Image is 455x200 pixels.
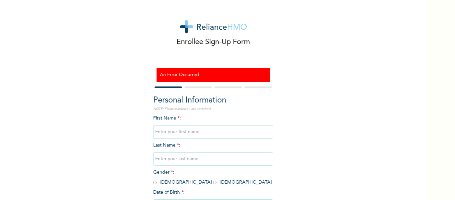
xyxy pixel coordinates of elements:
[153,189,185,196] span: Date of Birth :
[160,71,266,78] h3: An Error Occurred
[153,152,273,166] input: Enter your last name
[153,94,273,107] h2: Personal Information
[180,20,247,33] img: logo
[153,116,273,134] span: First Name :
[153,143,273,161] span: Last Name :
[177,37,250,48] p: Enrollee Sign-Up Form
[153,125,273,139] input: Enter your first name
[153,170,272,185] span: Gender : [DEMOGRAPHIC_DATA] [DEMOGRAPHIC_DATA]
[153,107,273,112] p: NOTE: Fields marked (*) are required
